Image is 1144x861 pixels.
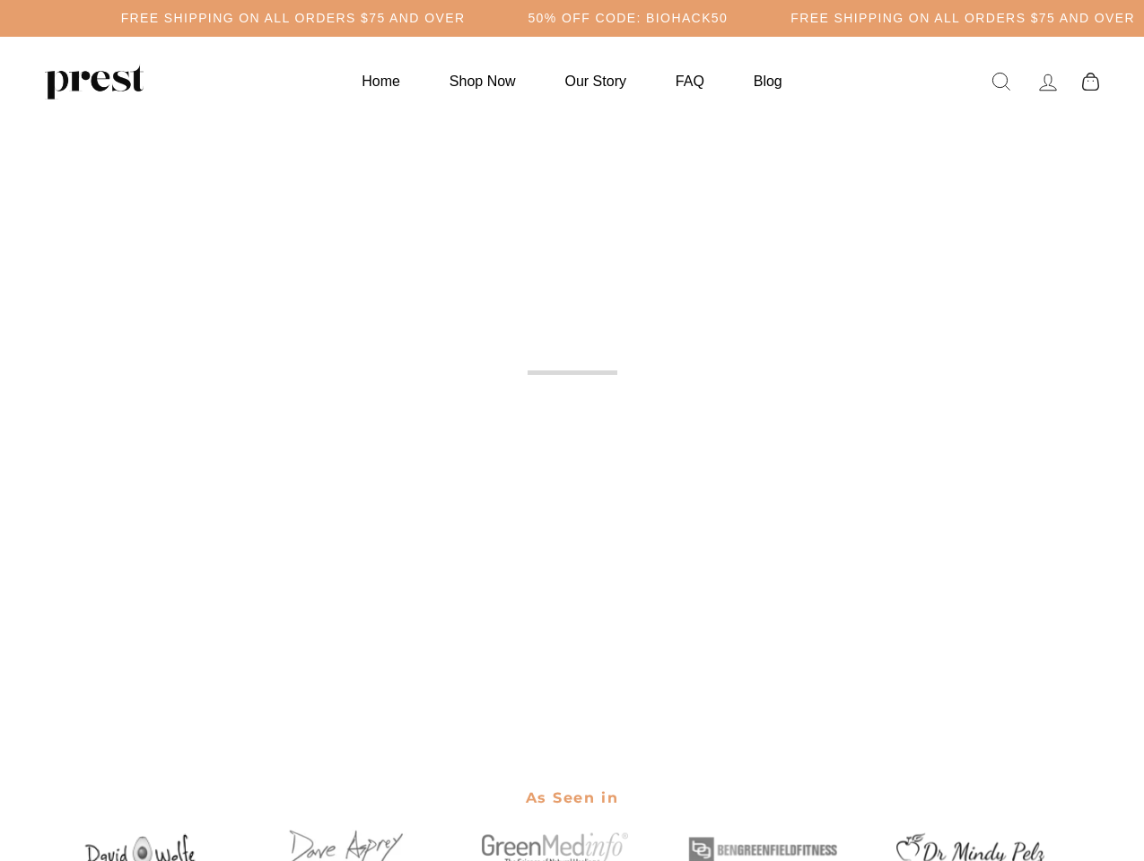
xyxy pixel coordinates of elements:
[731,64,805,99] a: Blog
[339,64,804,99] ul: Primary
[653,64,727,99] a: FAQ
[48,778,1097,818] h2: As Seen in
[790,11,1135,26] h5: Free Shipping on all orders $75 and over
[528,11,728,26] h5: 50% OFF CODE: BIOHACK50
[427,64,538,99] a: Shop Now
[339,64,423,99] a: Home
[543,64,649,99] a: Our Story
[45,64,144,100] img: PREST ORGANICS
[121,11,466,26] h5: Free Shipping on all orders $75 and over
